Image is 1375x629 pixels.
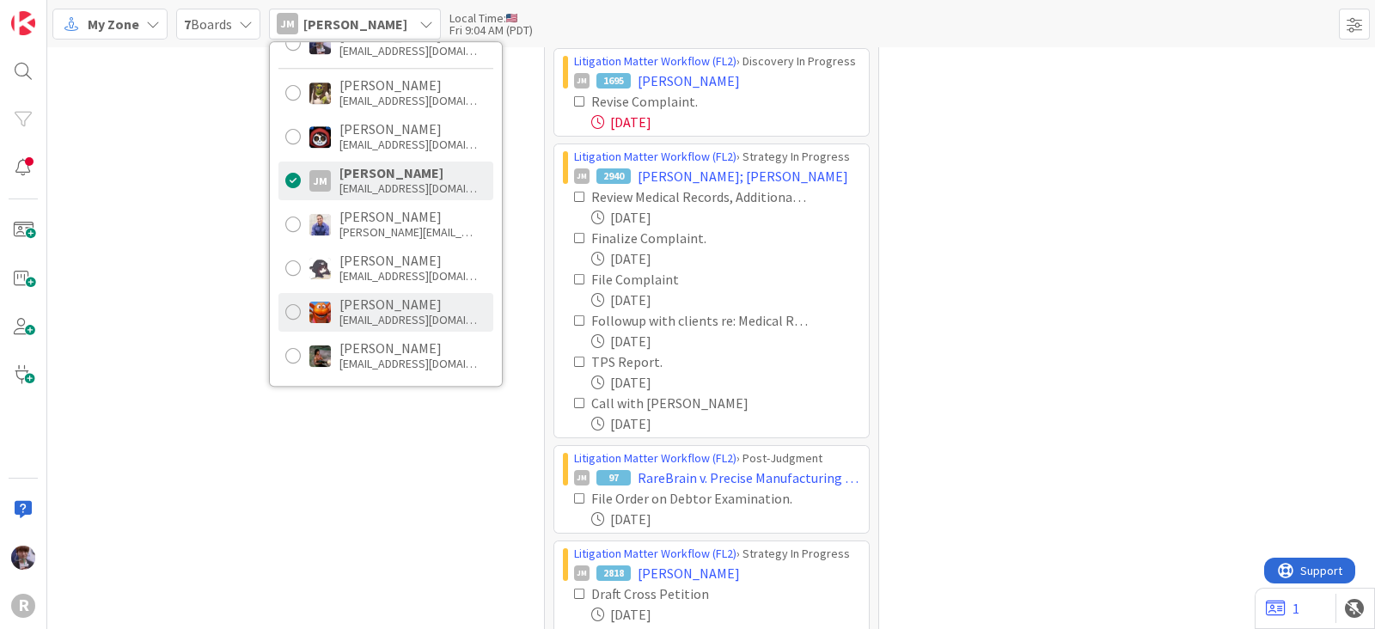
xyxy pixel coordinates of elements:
[339,268,477,284] div: [EMAIL_ADDRESS][DOMAIN_NAME]
[11,594,35,618] div: R
[591,207,860,228] div: [DATE]
[574,470,590,485] div: JM
[309,170,331,192] div: JM
[339,340,477,356] div: [PERSON_NAME]
[574,53,736,69] a: Litigation Matter Workflow (FL2)
[596,470,631,485] div: 97
[339,77,477,93] div: [PERSON_NAME]
[574,73,590,89] div: JM
[591,228,781,248] div: Finalize Complaint.
[591,269,767,290] div: File Complaint
[591,290,860,310] div: [DATE]
[591,186,809,207] div: Review Medical Records, Additional Bank Records client is obtaining from Chase.
[339,312,477,327] div: [EMAIL_ADDRESS][DOMAIN_NAME]
[339,121,477,137] div: [PERSON_NAME]
[309,302,331,323] img: KA
[574,148,860,166] div: › Strategy In Progress
[36,3,78,23] span: Support
[591,583,782,604] div: Draft Cross Petition
[591,331,860,351] div: [DATE]
[506,14,517,22] img: us.png
[309,33,331,54] img: ML
[596,73,631,89] div: 1695
[339,384,477,400] div: [PERSON_NAME]
[591,488,809,509] div: File Order on Debtor Examination.
[339,93,477,108] div: [EMAIL_ADDRESS][DOMAIN_NAME]
[638,467,860,488] span: RareBrain v. Precise Manufacturing & Engineering
[591,413,860,434] div: [DATE]
[309,214,331,235] img: JG
[339,180,477,196] div: [EMAIL_ADDRESS][DOMAIN_NAME]
[309,126,331,148] img: JS
[591,393,802,413] div: Call with [PERSON_NAME]
[591,91,777,112] div: Revise Complaint.
[339,253,477,268] div: [PERSON_NAME]
[11,11,35,35] img: Visit kanbanzone.com
[339,356,477,371] div: [EMAIL_ADDRESS][DOMAIN_NAME]
[184,14,232,34] span: Boards
[339,296,477,312] div: [PERSON_NAME]
[574,546,736,561] a: Litigation Matter Workflow (FL2)
[591,310,809,331] div: Followup with clients re: Medical Records.
[591,248,860,269] div: [DATE]
[574,545,860,563] div: › Strategy In Progress
[339,209,477,224] div: [PERSON_NAME]
[574,449,860,467] div: › Post-Judgment
[339,137,477,152] div: [EMAIL_ADDRESS][DOMAIN_NAME]
[303,14,407,34] span: [PERSON_NAME]
[309,82,331,104] img: DG
[591,372,860,393] div: [DATE]
[277,13,298,34] div: JM
[591,112,860,132] div: [DATE]
[591,351,759,372] div: TPS Report.
[339,165,477,180] div: [PERSON_NAME]
[574,565,590,581] div: JM
[638,166,848,186] span: [PERSON_NAME]; [PERSON_NAME]
[11,546,35,570] img: ML
[309,345,331,367] img: MW
[596,168,631,184] div: 2940
[638,70,740,91] span: [PERSON_NAME]
[309,258,331,279] img: KN
[596,565,631,581] div: 2818
[574,52,860,70] div: › Discovery In Progress
[574,168,590,184] div: JM
[574,450,736,466] a: Litigation Matter Workflow (FL2)
[591,509,860,529] div: [DATE]
[339,224,477,240] div: [PERSON_NAME][EMAIL_ADDRESS][DOMAIN_NAME]
[574,149,736,164] a: Litigation Matter Workflow (FL2)
[638,563,740,583] span: [PERSON_NAME]
[1266,598,1299,619] a: 1
[184,15,191,33] b: 7
[88,14,139,34] span: My Zone
[591,604,860,625] div: [DATE]
[339,43,477,58] div: [EMAIL_ADDRESS][DOMAIN_NAME]
[449,24,533,36] div: Fri 9:04 AM (PDT)
[449,12,533,24] div: Local Time:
